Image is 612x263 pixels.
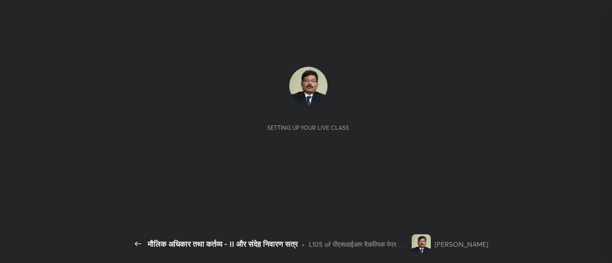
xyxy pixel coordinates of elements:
div: • [302,239,305,249]
div: [PERSON_NAME] [435,239,488,249]
img: 16f2c636641f46738db132dff3252bf4.jpg [289,67,328,105]
div: Setting up your live class [267,124,349,131]
div: मौलिक अधिकार तथा कर्तव्य - II और संदेह निवारण सत्र [148,238,298,250]
img: 16f2c636641f46738db132dff3252bf4.jpg [412,234,431,253]
div: L105 of पीएसआईआर वैकल्पिक पेपर पर पूरा पाठ्यक्रम - भाग I [309,239,408,249]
